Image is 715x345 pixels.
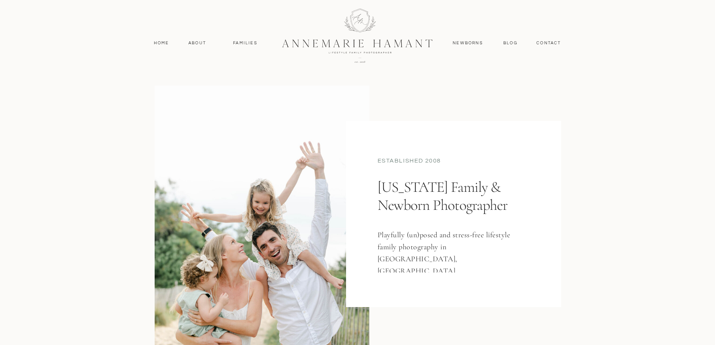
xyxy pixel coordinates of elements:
a: Blog [502,40,519,47]
h3: Playfully (un)posed and stress-free lifestyle family photography in [GEOGRAPHIC_DATA], [GEOGRAPHI... [378,229,519,273]
a: Newborns [450,40,486,47]
h1: [US_STATE] Family & Newborn Photographer [378,178,526,243]
div: established 2008 [378,157,530,167]
a: Families [229,40,262,47]
a: contact [533,40,565,47]
a: About [187,40,208,47]
a: Home [151,40,173,47]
